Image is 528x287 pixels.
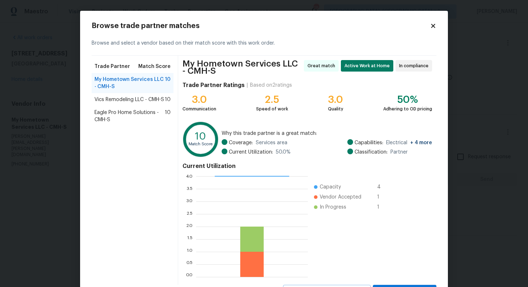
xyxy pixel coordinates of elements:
h2: Browse trade partner matches [92,22,430,29]
span: Coverage: [229,139,253,146]
div: Speed of work [256,105,288,113]
span: 1 [377,193,389,201]
div: Based on 2 ratings [250,82,292,89]
text: 4.0 [186,174,193,178]
span: Services area [256,139,287,146]
span: 10 [165,109,171,123]
div: Browse and select a vendor based on their match score with this work order. [92,31,436,56]
div: 3.0 [182,96,216,103]
span: Active Work at Home [344,62,393,69]
span: In Progress [320,204,346,211]
span: Eagle Pro Home Solutions - CMH-S [94,109,165,123]
span: Electrical [386,139,432,146]
div: | [245,82,250,89]
text: 3.0 [186,199,193,204]
text: 0.0 [186,275,193,279]
div: Quality [328,105,343,113]
div: 3.0 [328,96,343,103]
span: Capacity [320,183,341,191]
div: 50% [383,96,432,103]
h4: Current Utilization [182,163,432,170]
span: Classification: [355,149,388,156]
span: + 4 more [410,140,432,145]
span: Vics Remodeling LLC - CMH-S [94,96,164,103]
text: 10 [195,131,206,141]
span: Vendor Accepted [320,193,361,201]
span: 50.0 % [276,149,291,156]
span: Match Score [138,63,171,70]
text: 1.5 [187,237,193,241]
span: 4 [377,183,389,191]
text: 1.0 [187,250,193,254]
span: Trade Partner [94,63,130,70]
text: Match Score [189,142,213,146]
text: 2.5 [186,212,193,216]
span: 10 [165,96,171,103]
span: In compliance [399,62,431,69]
span: Great match [307,62,338,69]
div: Communication [182,105,216,113]
span: 10 [165,76,171,90]
span: Current Utilization: [229,149,273,156]
span: My Hometown Services LLC - CMH-S [182,60,302,74]
div: 2.5 [256,96,288,103]
text: 0.5 [186,262,193,266]
span: Capabilities: [355,139,383,146]
span: 1 [377,204,389,211]
span: Why this trade partner is a great match: [222,130,432,137]
text: 3.5 [186,187,193,191]
span: Partner [390,149,408,156]
span: My Hometown Services LLC - CMH-S [94,76,165,90]
text: 2.0 [186,224,193,229]
h4: Trade Partner Ratings [182,82,245,89]
div: Adhering to OD pricing [383,105,432,113]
